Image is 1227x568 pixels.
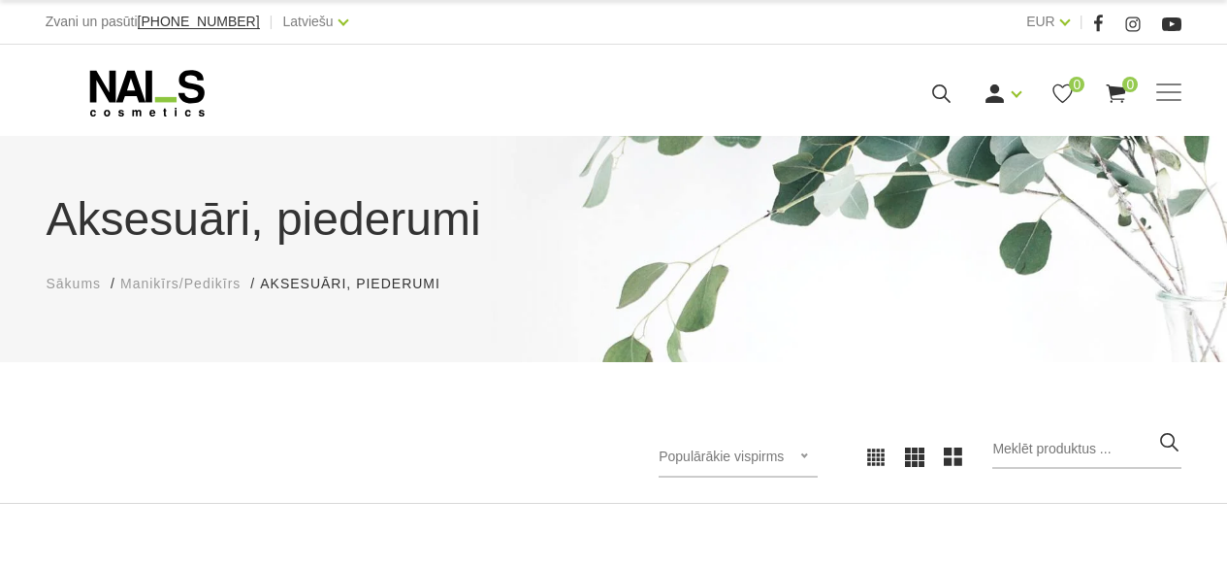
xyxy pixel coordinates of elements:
[270,10,274,34] span: |
[47,274,102,294] a: Sākums
[47,184,1181,254] h1: Aksesuāri, piederumi
[1050,82,1075,106] a: 0
[1069,77,1084,92] span: 0
[120,276,241,291] span: Manikīrs/Pedikīrs
[47,276,102,291] span: Sākums
[46,10,260,34] div: Zvani un pasūti
[138,15,260,29] a: [PHONE_NUMBER]
[659,449,784,464] span: Populārākie vispirms
[1080,10,1083,34] span: |
[283,10,334,33] a: Latviešu
[120,274,241,294] a: Manikīrs/Pedikīrs
[260,274,460,294] li: Aksesuāri, piederumi
[1104,82,1128,106] a: 0
[1122,77,1138,92] span: 0
[1026,10,1055,33] a: EUR
[992,430,1181,469] input: Meklēt produktus ...
[138,14,260,29] span: [PHONE_NUMBER]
